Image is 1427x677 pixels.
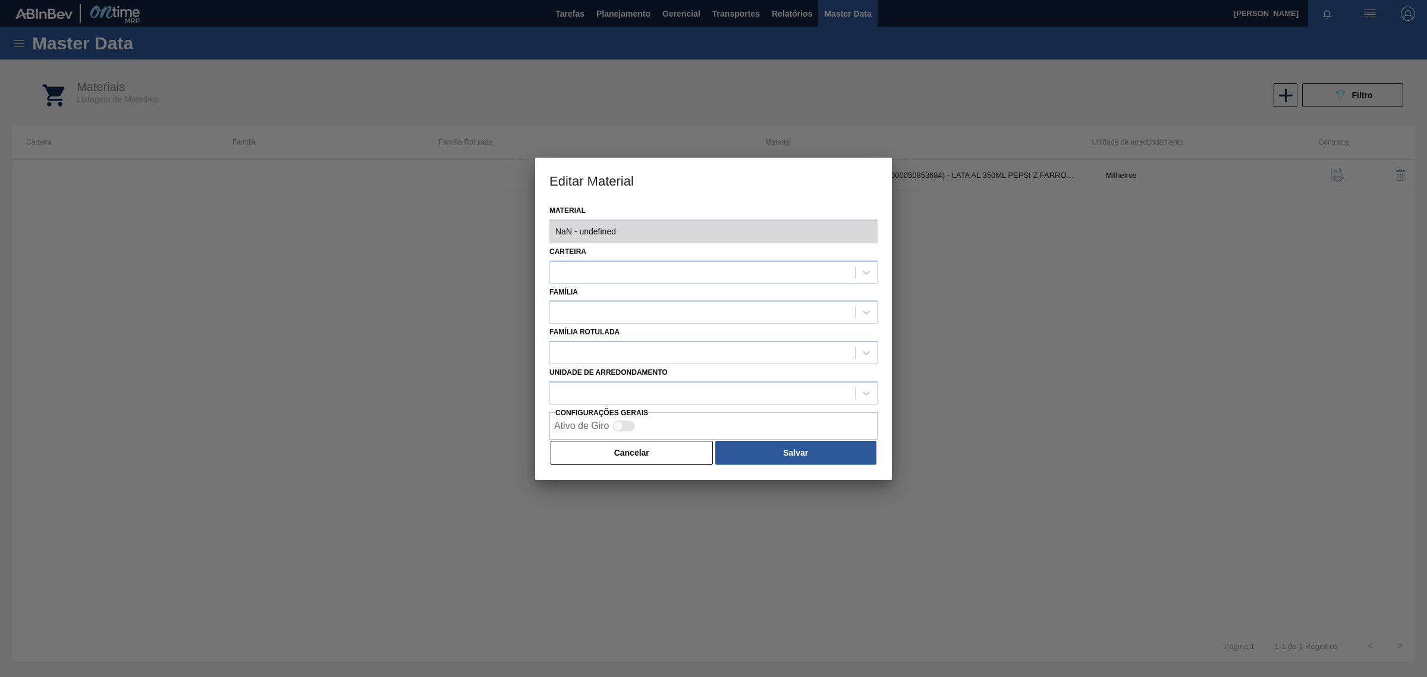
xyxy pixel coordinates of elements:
[549,288,578,296] label: Família
[551,441,713,465] button: Cancelar
[549,368,668,377] label: Unidade de arredondamento
[535,158,892,203] h3: Editar Material
[555,409,648,417] label: Configurações Gerais
[549,202,878,220] label: Material
[554,421,609,431] label: Ativo de Giro
[549,247,586,256] label: Carteira
[549,328,620,336] label: Família Rotulada
[715,441,876,465] button: Salvar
